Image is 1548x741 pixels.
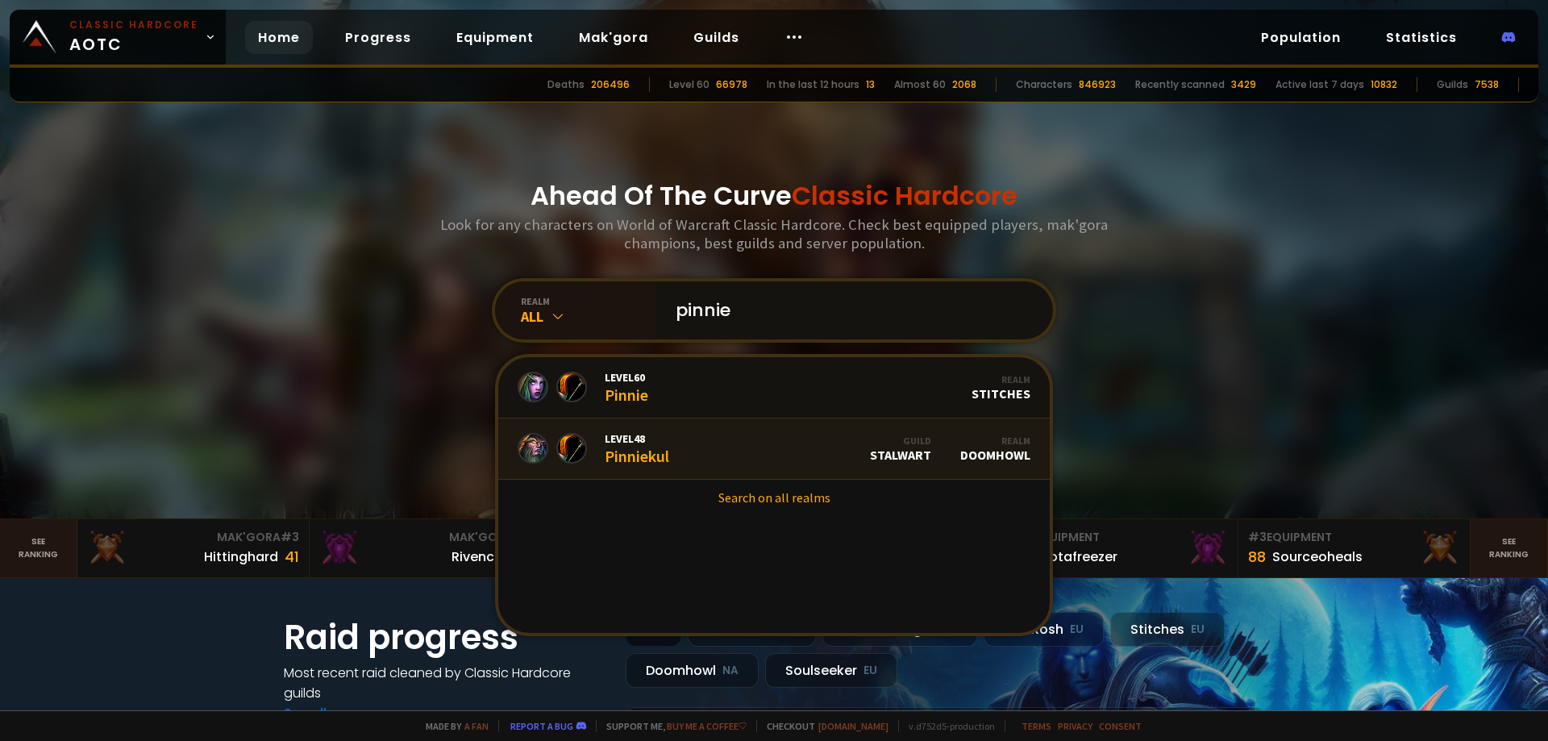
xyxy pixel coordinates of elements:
[284,704,389,722] a: See all progress
[498,480,1050,515] a: Search on all realms
[863,663,877,679] small: EU
[531,177,1017,215] h1: Ahead Of The Curve
[1006,519,1238,577] a: #2Equipment88Notafreezer
[521,295,656,307] div: realm
[792,177,1017,214] span: Classic Hardcore
[284,663,606,703] h4: Most recent raid cleaned by Classic Hardcore guilds
[566,21,661,54] a: Mak'gora
[1070,622,1084,638] small: EU
[1238,519,1471,577] a: #3Equipment88Sourceoheals
[1022,720,1051,732] a: Terms
[332,21,424,54] a: Progress
[605,370,648,385] span: Level 60
[984,612,1104,647] div: Nek'Rosh
[756,720,888,732] span: Checkout
[1248,21,1354,54] a: Population
[1099,720,1142,732] a: Consent
[521,307,656,326] div: All
[87,529,299,546] div: Mak'Gora
[1016,77,1072,92] div: Characters
[667,720,747,732] a: Buy me a coffee
[1040,547,1117,567] div: Notafreezer
[281,529,299,545] span: # 3
[1272,547,1363,567] div: Sourceoheals
[69,18,198,32] small: Classic Hardcore
[960,435,1030,447] div: Realm
[443,21,547,54] a: Equipment
[1016,529,1228,546] div: Equipment
[894,77,946,92] div: Almost 60
[464,720,489,732] a: a fan
[1110,612,1225,647] div: Stitches
[972,373,1030,385] div: Realm
[547,77,585,92] div: Deaths
[765,653,897,688] div: Soulseeker
[666,281,1034,339] input: Search a character...
[1248,546,1266,568] div: 88
[285,546,299,568] div: 41
[498,357,1050,418] a: Level60PinnieRealmStitches
[451,547,502,567] div: Rivench
[605,431,669,446] span: Level 48
[284,612,606,663] h1: Raid progress
[680,21,752,54] a: Guilds
[1471,519,1548,577] a: Seeranking
[204,547,278,567] div: Hittinghard
[596,720,747,732] span: Support me,
[77,519,310,577] a: Mak'Gora#3Hittinghard41
[10,10,226,65] a: Classic HardcoreAOTC
[1373,21,1470,54] a: Statistics
[510,720,573,732] a: Report a bug
[767,77,859,92] div: In the last 12 hours
[69,18,198,56] span: AOTC
[310,519,542,577] a: Mak'Gora#2Rivench100
[416,720,489,732] span: Made by
[1475,77,1499,92] div: 7538
[591,77,630,92] div: 206496
[605,431,669,466] div: Pinniekul
[870,435,931,463] div: Stalwart
[960,435,1030,463] div: Doomhowl
[1058,720,1092,732] a: Privacy
[1371,77,1397,92] div: 10832
[498,418,1050,480] a: Level48PinniekulGuildStalwartRealmDoomhowl
[952,77,976,92] div: 2068
[434,215,1114,252] h3: Look for any characters on World of Warcraft Classic Hardcore. Check best equipped players, mak'g...
[626,653,759,688] div: Doomhowl
[1231,77,1256,92] div: 3429
[1275,77,1364,92] div: Active last 7 days
[722,663,739,679] small: NA
[866,77,875,92] div: 13
[1248,529,1460,546] div: Equipment
[1191,622,1205,638] small: EU
[1248,529,1267,545] span: # 3
[605,370,648,405] div: Pinnie
[716,77,747,92] div: 66978
[1437,77,1468,92] div: Guilds
[245,21,313,54] a: Home
[870,435,931,447] div: Guild
[669,77,709,92] div: Level 60
[1135,77,1225,92] div: Recently scanned
[972,373,1030,402] div: Stitches
[818,720,888,732] a: [DOMAIN_NAME]
[319,529,531,546] div: Mak'Gora
[1079,77,1116,92] div: 846923
[898,720,995,732] span: v. d752d5 - production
